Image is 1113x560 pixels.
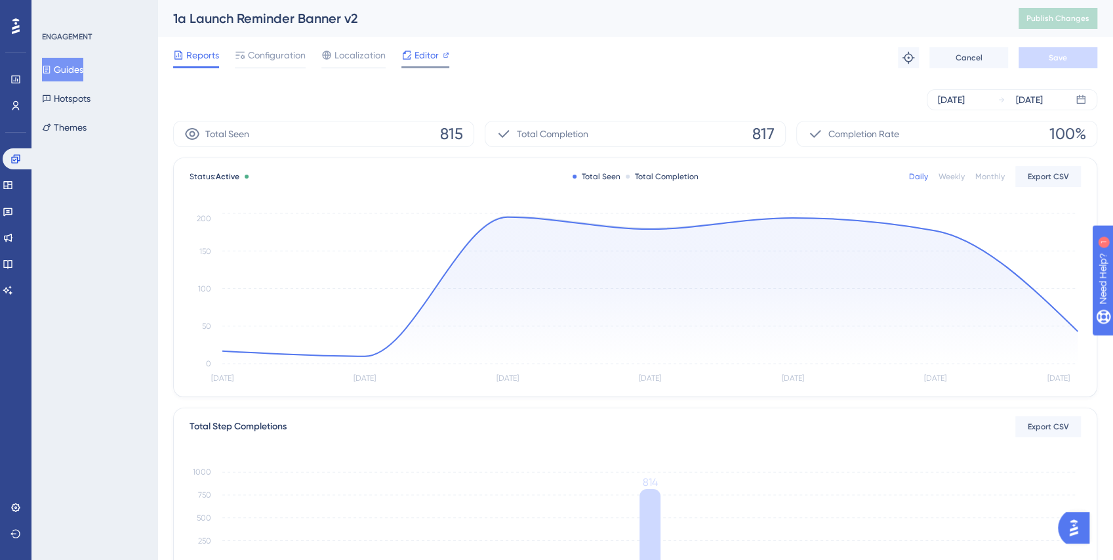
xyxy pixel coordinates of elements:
span: Localization [334,47,386,63]
span: Export CSV [1028,421,1069,432]
button: Export CSV [1015,166,1081,187]
span: Need Help? [31,3,82,19]
div: Total Step Completions [190,419,287,435]
tspan: 150 [199,247,211,256]
button: Cancel [929,47,1008,68]
div: Daily [909,171,928,182]
span: Cancel [956,53,982,63]
tspan: [DATE] [354,374,376,383]
tspan: 500 [197,513,211,523]
span: Active [216,172,239,181]
span: Publish Changes [1026,13,1089,24]
tspan: 200 [197,214,211,223]
span: Save [1049,53,1067,63]
button: Guides [42,58,83,81]
tspan: [DATE] [211,374,233,383]
div: 1a Launch Reminder Banner v2 [173,9,986,28]
div: 1 [91,7,95,17]
tspan: 750 [198,490,211,500]
button: Save [1019,47,1097,68]
span: Status: [190,171,239,182]
iframe: UserGuiding AI Assistant Launcher [1058,508,1097,548]
button: Export CSV [1015,416,1081,437]
span: Configuration [248,47,306,63]
tspan: 1000 [193,467,211,477]
div: Total Completion [626,171,698,182]
button: Hotspots [42,87,91,110]
span: Total Completion [517,126,588,142]
div: ENGAGEMENT [42,32,92,42]
tspan: [DATE] [781,374,803,383]
span: 100% [1049,123,1086,144]
tspan: [DATE] [924,374,946,383]
span: Total Seen [205,126,249,142]
span: 817 [752,123,775,144]
button: Publish Changes [1019,8,1097,29]
span: Editor [415,47,439,63]
tspan: 250 [198,536,211,546]
tspan: 50 [202,322,211,331]
span: Reports [186,47,219,63]
span: Completion Rate [828,126,899,142]
span: Export CSV [1028,171,1069,182]
tspan: 100 [198,284,211,293]
div: [DATE] [938,92,965,108]
tspan: [DATE] [496,374,519,383]
div: Weekly [939,171,965,182]
tspan: 0 [206,359,211,368]
div: [DATE] [1016,92,1043,108]
div: Monthly [975,171,1005,182]
tspan: 814 [643,476,658,488]
button: Themes [42,116,87,139]
div: Total Seen [573,171,620,182]
span: 815 [440,123,463,144]
tspan: [DATE] [1047,374,1070,383]
tspan: [DATE] [639,374,661,383]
